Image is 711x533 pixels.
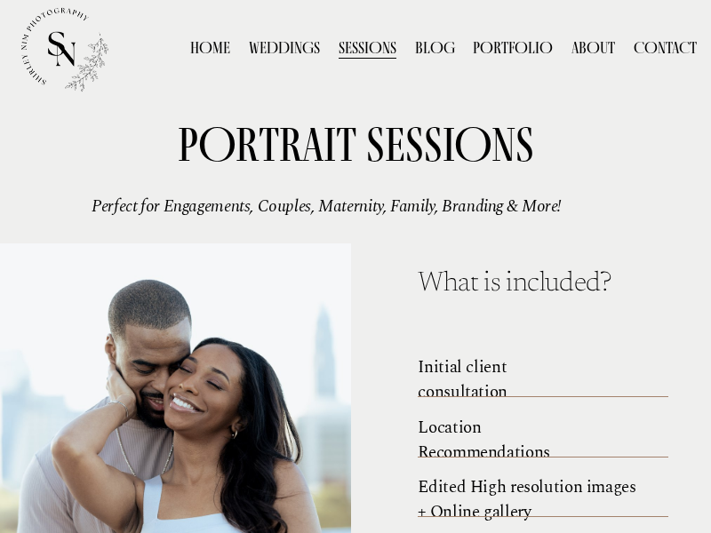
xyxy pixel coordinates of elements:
[190,36,230,60] a: Home
[418,270,611,298] code: What is included?
[634,36,697,60] a: Contact
[249,36,320,60] a: Weddings
[92,194,562,219] em: Perfect for Engagements, Couples, Maternity, Family, Branding & More!
[418,355,581,406] p: Initial client consultation
[418,475,639,526] p: Edited High resolution images + Online gallery
[158,121,552,170] h2: PORTRAIT Sessions
[339,36,396,60] a: Sessions
[415,36,455,60] a: Blog
[418,416,581,466] p: Location Recommendations
[473,36,553,60] a: folder dropdown
[473,38,553,59] span: Portfolio
[571,36,615,60] a: About
[14,1,109,96] img: Shirley Nim Photography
